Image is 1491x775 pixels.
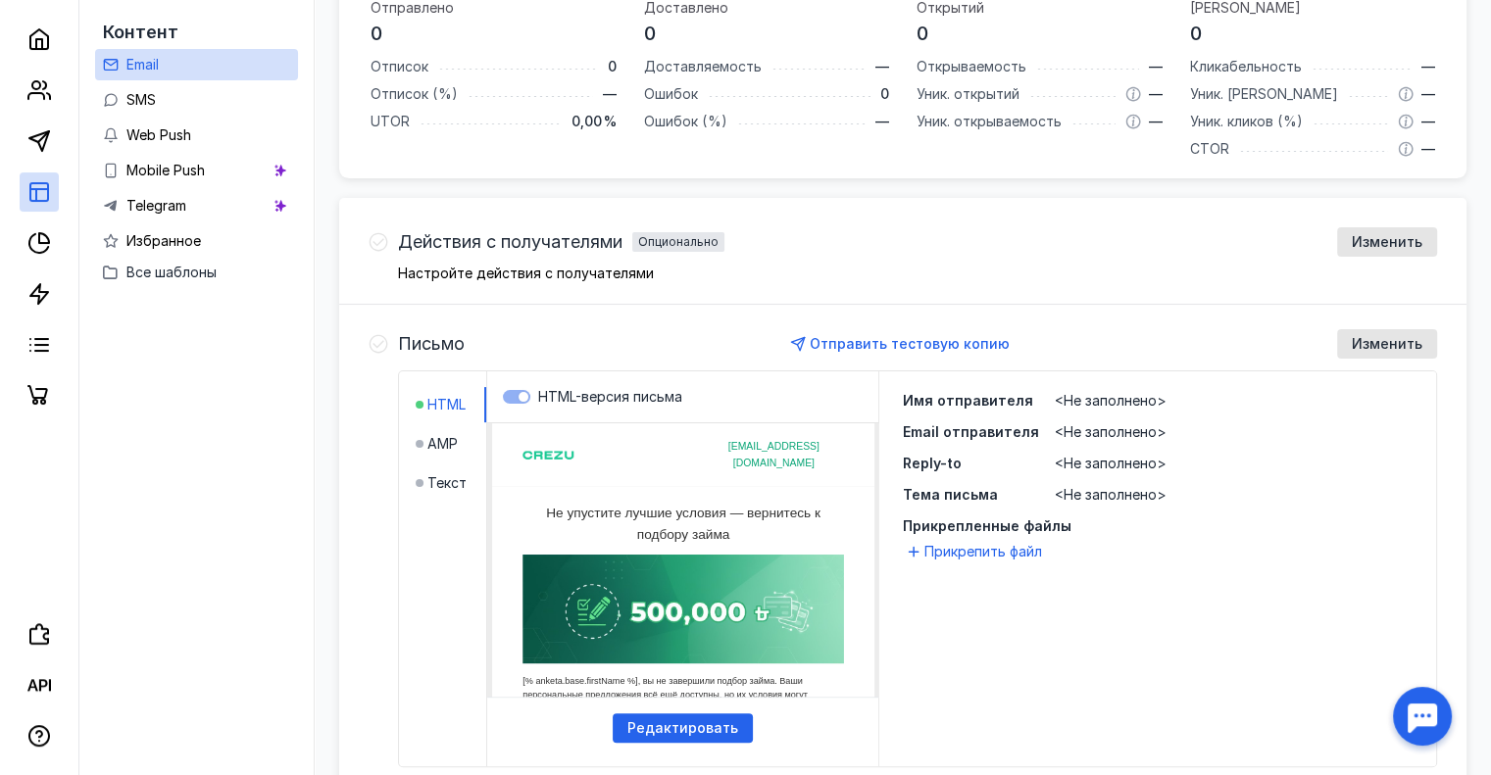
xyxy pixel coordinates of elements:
[371,113,410,129] span: UTOR
[917,113,1062,129] span: Уник. открываемость
[917,58,1026,74] span: Открываемость
[608,57,617,76] span: 0
[371,58,428,74] span: Отписок
[126,126,191,143] span: Web Push
[875,57,889,76] span: —
[880,84,889,104] span: 0
[95,49,298,80] a: Email
[1149,84,1163,104] span: —
[1352,336,1422,353] span: Изменить
[638,236,719,248] div: Опционально
[1352,234,1422,251] span: Изменить
[613,713,753,743] button: Редактировать
[627,720,738,737] span: Редактировать
[903,455,962,471] span: Reply-to
[538,388,682,405] span: HTML-версия письма
[95,84,298,116] a: SMS
[1149,57,1163,76] span: —
[1421,112,1435,131] span: —
[126,162,205,178] span: Mobile Push
[427,434,458,454] span: AMP
[1421,139,1435,159] span: —
[644,113,727,129] span: Ошибок (%)
[360,423,1007,698] iframe: preview
[644,58,762,74] span: Доставляемость
[1190,22,1202,45] span: 0
[95,155,298,186] a: Mobile Push
[1149,112,1163,131] span: —
[398,266,1437,280] p: Настройте действия с получателями
[371,22,382,45] span: 0
[572,112,617,131] span: 0,00 %
[903,516,1413,536] span: Прикрепленные файлы
[1055,423,1167,440] span: <Не заполнено>
[371,85,458,102] span: Отписок (%)
[810,335,1010,352] span: Отправить тестовую копию
[126,56,159,73] span: Email
[1190,113,1303,129] span: Уник. кликов (%)
[903,392,1033,409] span: Имя отправителя
[644,22,656,45] span: 0
[95,120,298,151] a: Web Push
[1055,455,1167,471] span: <Не заполнено>
[783,329,1019,359] button: Отправить тестовую копию
[103,22,178,42] span: Контент
[903,423,1039,440] span: Email отправителя
[644,85,698,102] span: Ошибок
[1421,84,1435,104] span: —
[126,91,156,108] span: SMS
[1190,85,1338,102] span: Уник. [PERSON_NAME]
[924,542,1042,561] span: Прикрепить файл
[1055,486,1167,503] span: <Не заполнено>
[603,84,617,104] span: —
[126,264,217,280] span: Все шаблоны
[1190,140,1229,157] span: CTOR
[95,225,298,257] a: Избранное
[427,395,466,414] span: HTML
[126,197,186,214] span: Telegram
[917,85,1019,102] span: Уник. открытий
[398,232,622,252] span: Действия с получателями
[398,334,465,354] h4: Письмо
[103,257,290,288] button: Все шаблоны
[903,486,998,503] span: Тема письма
[1337,227,1437,257] button: Изменить
[1337,329,1437,359] button: Изменить
[398,232,724,252] h4: Действия с получателямиОпционально
[126,232,201,249] span: Избранное
[1055,392,1167,409] span: <Не заполнено>
[1190,58,1302,74] span: Кликабельность
[95,190,298,221] a: Telegram
[917,22,928,45] span: 0
[903,540,1050,563] button: Прикрепить файл
[427,473,467,493] span: Текст
[1421,57,1435,76] span: —
[875,112,889,131] span: —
